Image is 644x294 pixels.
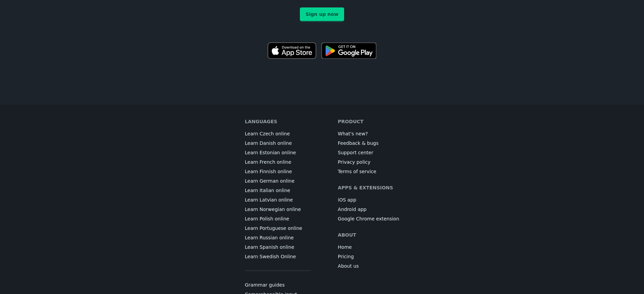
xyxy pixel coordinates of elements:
a: Learn Norwegian online [245,206,301,213]
a: Learn Latvian online [245,196,293,203]
a: iOS app [338,196,356,203]
a: Learn Swedish Online [245,253,296,260]
a: Learn Danish online [245,140,292,146]
a: Learn German online [245,178,294,184]
a: About us [338,263,359,269]
a: Android app [338,206,366,213]
a: Terms of service [338,168,376,175]
img: Download on the App Store [268,43,316,59]
h6: Product [338,118,363,125]
h6: Languages [245,118,277,125]
a: Pricing [338,253,354,260]
a: Learn French online [245,159,291,165]
a: Feedback & bugs [338,140,378,146]
a: Learn Spanish online [245,244,294,250]
h6: About [338,232,356,238]
a: Support center [338,149,373,156]
a: Learn Finnish online [245,168,292,175]
a: Learn Czech online [245,130,290,137]
img: Get it on Google Play [321,43,376,59]
h6: Apps & extensions [338,184,393,191]
a: Learn Estonian online [245,149,296,156]
a: Google Chrome extension [338,215,399,222]
a: Learn Italian online [245,187,290,194]
a: Home [338,244,352,250]
a: Learn Polish online [245,215,289,222]
a: Grammar guides [245,282,285,288]
a: Privacy policy [338,159,370,165]
a: Learn Portuguese online [245,225,302,232]
a: Learn Russian online [245,234,294,241]
a: Sign up now [300,7,344,21]
a: What's new? [338,130,368,137]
